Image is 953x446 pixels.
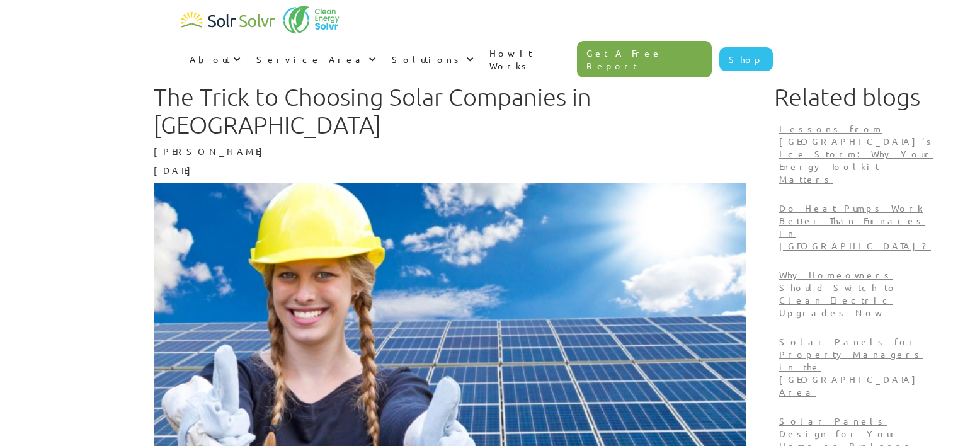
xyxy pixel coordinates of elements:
[719,47,773,71] a: Shop
[577,41,712,77] a: Get A Free Report
[256,53,365,66] div: Service Area
[779,202,935,252] p: Do Heat Pumps Work Better Than Furnaces in [GEOGRAPHIC_DATA]?
[383,40,481,78] div: Solutions
[774,83,940,111] h1: Related blogs
[774,330,940,409] a: Solar Panels for Property Managers in the [GEOGRAPHIC_DATA] Area
[190,53,230,66] div: About
[392,53,463,66] div: Solutions
[481,34,578,84] a: How It Works
[181,40,248,78] div: About
[774,197,940,263] a: Do Heat Pumps Work Better Than Furnaces in [GEOGRAPHIC_DATA]?
[154,164,746,176] p: [DATE]
[154,83,746,139] h1: The Trick to Choosing Solar Companies in [GEOGRAPHIC_DATA]
[774,263,940,330] a: Why Homeowners Should Switch to Clean Electric Upgrades Now
[774,117,940,197] a: Lessons from [GEOGRAPHIC_DATA]’s Ice Storm: Why Your Energy Toolkit Matters
[779,268,935,319] p: Why Homeowners Should Switch to Clean Electric Upgrades Now
[154,145,746,157] p: [PERSON_NAME]
[779,335,935,398] p: Solar Panels for Property Managers in the [GEOGRAPHIC_DATA] Area
[779,122,935,185] p: Lessons from [GEOGRAPHIC_DATA]’s Ice Storm: Why Your Energy Toolkit Matters
[248,40,383,78] div: Service Area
